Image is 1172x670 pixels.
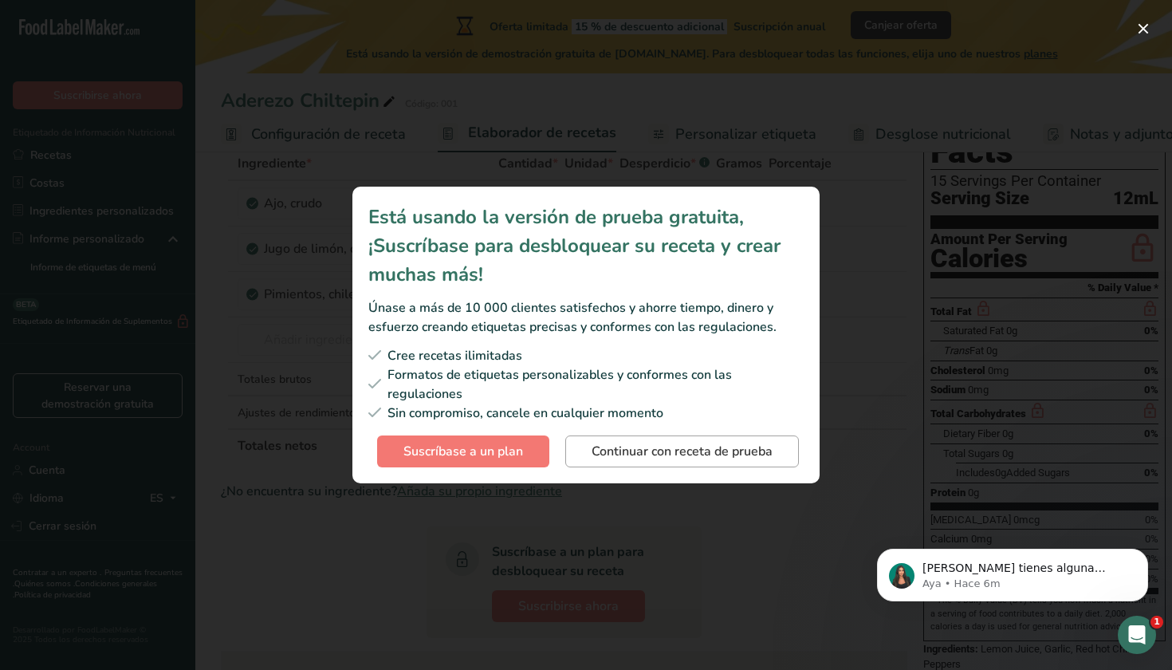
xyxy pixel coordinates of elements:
[368,346,804,365] div: Cree recetas ilimitadas
[368,203,804,289] div: Está usando la versión de prueba gratuita, ¡Suscríbase para desbloquear su receta y crear muchas ...
[368,365,804,404] div: Formatos de etiquetas personalizables y conformes con las regulaciones
[368,298,804,337] div: Únase a más de 10 000 clientes satisfechos y ahorre tiempo, dinero y esfuerzo creando etiquetas p...
[1118,616,1156,654] iframe: Intercom live chat
[565,436,799,467] button: Continuar con receta de prueba
[403,442,523,461] span: Suscríbase a un plan
[368,404,804,423] div: Sin compromiso, cancele en cualquier momento
[1150,616,1163,629] span: 1
[377,436,549,467] button: Suscríbase a un plan
[592,442,773,461] span: Continuar con receta de prueba
[853,515,1172,627] iframe: Intercom notifications mensaje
